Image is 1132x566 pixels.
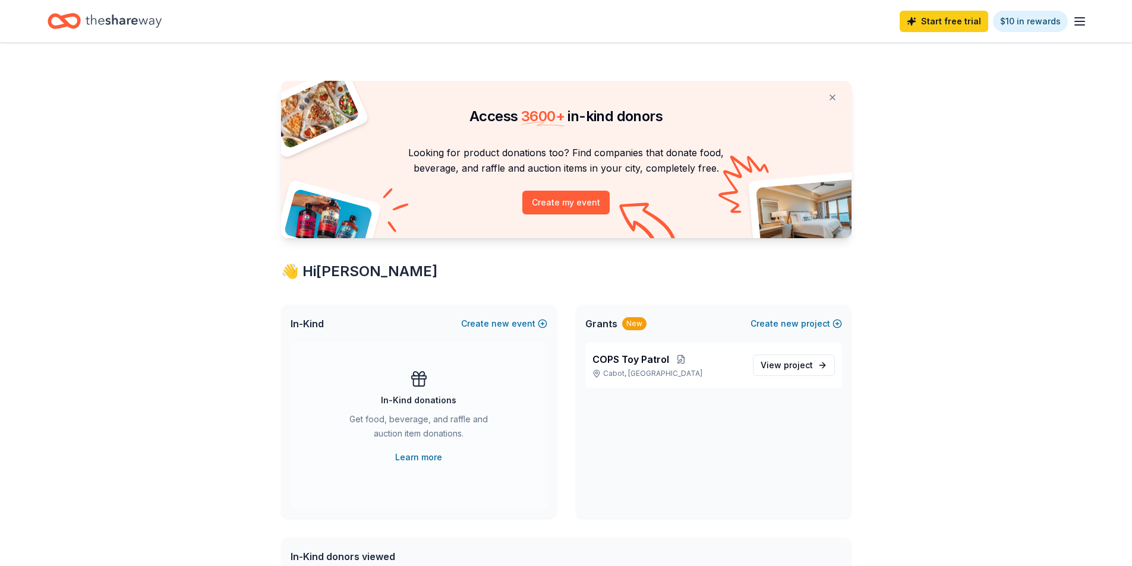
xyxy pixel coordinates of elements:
a: View project [753,355,835,376]
button: Createnewproject [751,317,842,331]
span: View [761,358,813,372]
div: New [622,317,647,330]
a: Home [48,7,162,35]
div: In-Kind donors viewed [291,549,531,564]
img: Pizza [267,74,360,150]
span: Access in-kind donors [469,107,663,125]
div: Get food, beverage, and raffle and auction item donations. [338,412,500,445]
span: COPS Toy Patrol [592,352,669,366]
a: Learn more [395,450,442,464]
span: new [491,317,509,331]
a: Start free trial [900,11,988,32]
div: In-Kind donations [381,393,456,407]
a: $10 in rewards [993,11,1068,32]
span: Grants [585,317,617,331]
div: 👋 Hi [PERSON_NAME] [281,262,852,281]
p: Looking for product donations too? Find companies that donate food, beverage, and raffle and auct... [295,145,837,176]
p: Cabot, [GEOGRAPHIC_DATA] [592,369,743,378]
img: Curvy arrow [619,203,679,247]
button: Createnewevent [461,317,547,331]
span: project [784,360,813,370]
button: Create my event [522,191,610,214]
span: In-Kind [291,317,324,331]
span: new [781,317,799,331]
span: 3600 + [521,107,565,125]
